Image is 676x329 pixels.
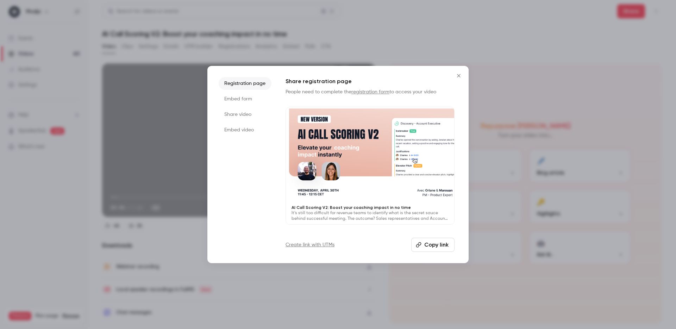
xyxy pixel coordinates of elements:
[219,124,271,136] li: Embed video
[292,210,449,222] p: It’s still too difficult for revenue teams to identify what is the secret sauce behind successful...
[219,77,271,90] li: Registration page
[292,205,449,210] p: AI Call Scoring V2: Boost your coaching impact in no time
[286,77,455,86] h1: Share registration page
[452,69,466,83] button: Close
[286,241,334,248] a: Create link with UTMs
[219,93,271,105] li: Embed form
[351,89,389,94] a: registration form
[219,108,271,121] li: Share video
[286,107,455,225] a: AI Call Scoring V2: Boost your coaching impact in no timeIt’s still too difficult for revenue tea...
[411,238,455,252] button: Copy link
[286,88,455,95] p: People need to complete the to access your video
